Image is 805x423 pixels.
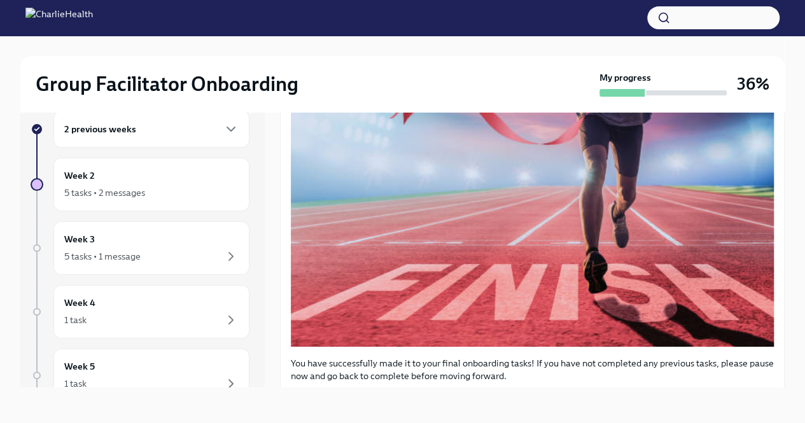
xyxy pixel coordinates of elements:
h3: 36% [737,73,769,95]
a: Week 51 task [31,349,249,402]
h6: Week 3 [64,232,95,246]
a: Week 41 task [31,285,249,338]
div: 1 task [64,314,87,326]
a: Week 25 tasks • 2 messages [31,158,249,211]
div: 5 tasks • 2 messages [64,186,145,199]
button: Zoom image [291,25,774,347]
h6: 2 previous weeks [64,122,136,136]
div: 5 tasks • 1 message [64,250,141,263]
div: 2 previous weeks [53,111,249,148]
strong: My progress [599,71,651,84]
h2: Group Facilitator Onboarding [36,71,298,97]
h6: Week 4 [64,296,95,310]
p: You have successfully made it to your final onboarding tasks! If you have not completed any previ... [291,357,774,382]
h6: Week 2 [64,169,95,183]
a: Week 35 tasks • 1 message [31,221,249,275]
div: 1 task [64,377,87,390]
h6: Week 5 [64,359,95,373]
img: CharlieHealth [25,8,93,28]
